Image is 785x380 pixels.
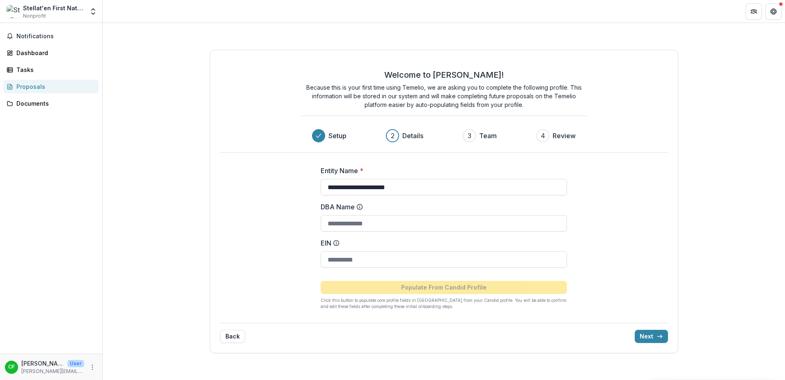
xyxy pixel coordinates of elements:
[312,129,576,142] div: Progress
[21,368,84,375] p: [PERSON_NAME][EMAIL_ADDRESS][PERSON_NAME][DOMAIN_NAME]
[300,83,588,109] p: Because this is your first time using Temelio, we are asking you to complete the following profil...
[402,131,423,141] h3: Details
[87,362,97,372] button: More
[635,330,668,343] button: Next
[16,33,96,40] span: Notifications
[3,80,99,93] a: Proposals
[3,63,99,76] a: Tasks
[16,99,92,108] div: Documents
[87,3,99,20] button: Open entity switcher
[321,238,562,248] label: EIN
[23,4,84,12] div: Stellat'en First Nation
[220,330,245,343] button: Back
[321,166,562,176] label: Entity Name
[541,131,545,141] div: 4
[16,49,92,57] div: Dashboard
[479,131,497,141] h3: Team
[23,12,46,20] span: Nonprofit
[8,364,15,370] div: Curtis Fullerton
[468,131,471,141] div: 3
[321,202,562,212] label: DBA Name
[391,131,395,141] div: 2
[321,297,567,310] p: Click this button to populate core profile fields in [GEOGRAPHIC_DATA] from your Candid profile. ...
[746,3,762,20] button: Partners
[321,281,567,294] button: Populate From Candid Profile
[16,65,92,74] div: Tasks
[3,97,99,110] a: Documents
[384,70,504,80] h2: Welcome to [PERSON_NAME]!
[16,82,92,91] div: Proposals
[328,131,347,141] h3: Setup
[3,46,99,60] a: Dashboard
[21,359,64,368] p: [PERSON_NAME]
[765,3,782,20] button: Get Help
[67,360,84,367] p: User
[553,131,576,141] h3: Review
[3,30,99,43] button: Notifications
[7,5,20,18] img: Stellat'en First Nation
